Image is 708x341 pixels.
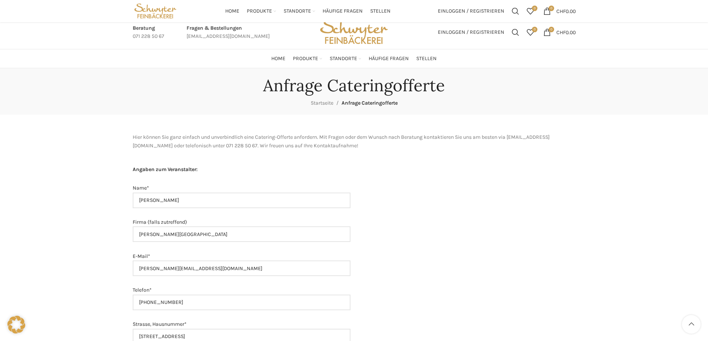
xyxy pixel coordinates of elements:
a: Standorte [284,4,315,19]
div: Main navigation [182,4,434,19]
label: E-Mail* [133,252,350,276]
span: 0 [532,6,537,11]
label: Telefon* [133,286,350,310]
input: Firma (falls zutreffend) [133,226,350,242]
p: Hier können Sie ganz einfach und unverbindlich eine Catering-Offerte anfordern. Mit Fragen oder d... [133,133,576,150]
span: CHF [556,8,566,14]
span: Standorte [284,8,311,15]
a: Einloggen / Registrieren [434,25,508,40]
a: Suchen [508,25,523,40]
a: Home [271,51,285,66]
div: Meine Wunschliste [523,25,538,40]
input: E-Mail* [133,260,350,276]
a: Home [225,4,239,19]
a: Standorte [330,51,361,66]
a: Stellen [416,51,437,66]
a: Site logo [133,7,178,14]
a: Produkte [247,4,276,19]
span: Häufige Fragen [323,8,363,15]
span: 0 [532,27,537,32]
input: Name* [133,193,350,208]
a: Infobox link [187,24,270,41]
a: Produkte [293,51,322,66]
span: Häufige Fragen [369,55,409,62]
span: Einloggen / Registrieren [438,9,504,14]
div: Meine Wunschliste [523,4,538,19]
h1: Anfrage Cateringofferte [263,76,445,95]
bdi: 0.00 [556,8,576,14]
a: 0 [523,25,538,40]
span: Produkte [293,55,318,62]
strong: Angaben zum Veranstalter: [133,166,198,173]
label: Firma (falls zutreffend) [133,218,350,242]
span: 0 [549,6,554,11]
bdi: 0.00 [556,29,576,35]
a: Einloggen / Registrieren [434,4,508,19]
a: 0 CHF0.00 [540,4,579,19]
div: Main navigation [129,51,579,66]
a: 0 [523,4,538,19]
img: Bäckerei Schwyter [317,16,390,49]
a: Häufige Fragen [369,51,409,66]
span: CHF [556,29,566,35]
span: Home [225,8,239,15]
span: Einloggen / Registrieren [438,30,504,35]
a: Infobox link [133,24,164,41]
span: Home [271,55,285,62]
span: Produkte [247,8,272,15]
a: Site logo [317,29,390,35]
a: Häufige Fragen [323,4,363,19]
span: Anfrage Cateringofferte [342,100,398,106]
input: Telefon* [133,295,350,310]
a: Startseite [311,100,333,106]
span: Stellen [370,8,391,15]
span: 0 [549,27,554,32]
a: 0 CHF0.00 [540,25,579,40]
a: Scroll to top button [682,315,701,334]
a: Stellen [370,4,391,19]
a: Suchen [508,4,523,19]
span: Stellen [416,55,437,62]
span: Standorte [330,55,357,62]
label: Name* [133,184,350,208]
